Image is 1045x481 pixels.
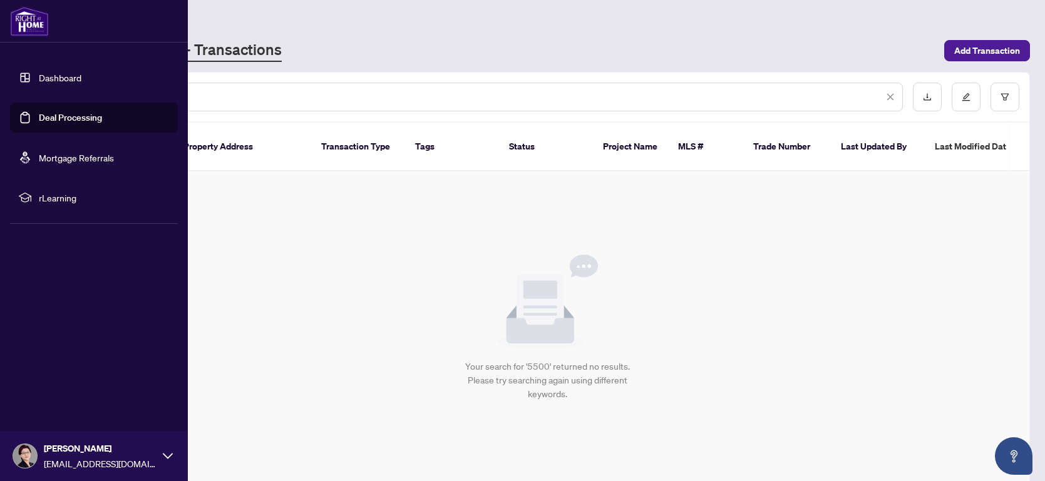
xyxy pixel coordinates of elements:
[499,123,593,171] th: Status
[962,93,970,101] span: edit
[935,139,1011,153] span: Last Modified Date
[311,123,405,171] th: Transaction Type
[954,41,1020,61] span: Add Transaction
[463,360,632,401] div: Your search for '5500' returned no results. Please try searching again using different keywords.
[913,83,942,111] button: download
[39,191,169,205] span: rLearning
[44,442,157,455] span: [PERSON_NAME]
[743,123,831,171] th: Trade Number
[886,93,895,101] span: close
[39,152,114,163] a: Mortgage Referrals
[405,123,499,171] th: Tags
[498,255,598,350] img: Null State Icon
[952,83,981,111] button: edit
[39,112,102,123] a: Deal Processing
[173,123,311,171] th: Property Address
[923,93,932,101] span: download
[44,457,157,470] span: [EMAIL_ADDRESS][DOMAIN_NAME]
[944,40,1030,61] button: Add Transaction
[995,437,1032,475] button: Open asap
[13,444,37,468] img: Profile Icon
[10,6,49,36] img: logo
[925,123,1037,171] th: Last Modified Date
[668,123,743,171] th: MLS #
[991,83,1019,111] button: filter
[39,72,81,83] a: Dashboard
[1001,93,1009,101] span: filter
[593,123,668,171] th: Project Name
[831,123,925,171] th: Last Updated By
